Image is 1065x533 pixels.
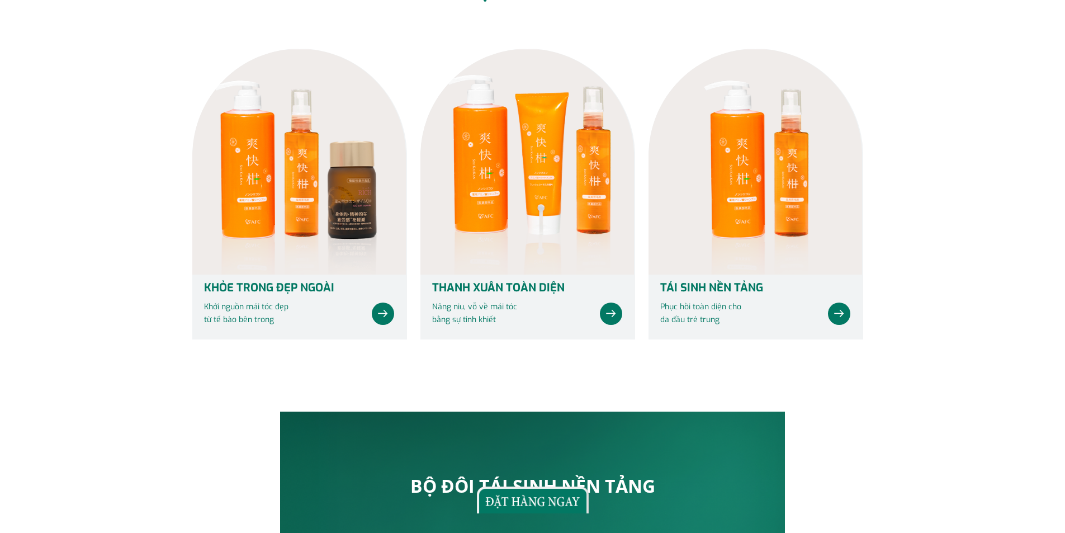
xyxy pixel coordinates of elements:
h3: thanh xuân toàn diện [432,279,609,297]
div: Phục hồi toàn diện cho da đầu trẻ trung [660,301,748,326]
h3: Khỏe trong đẹp ngoài [204,279,381,297]
div: Nâng niu, vỗ về mái tóc bằng sự tinh khiết [432,301,520,326]
h3: TÁI SINH NỀN TẢNG [660,279,837,297]
div: Khởi nguồn mái tóc đẹp từ tế bào bên trong [204,301,292,326]
h1: BỘ ĐÔI TÁI SINH NỀN TẢNG [402,471,664,500]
